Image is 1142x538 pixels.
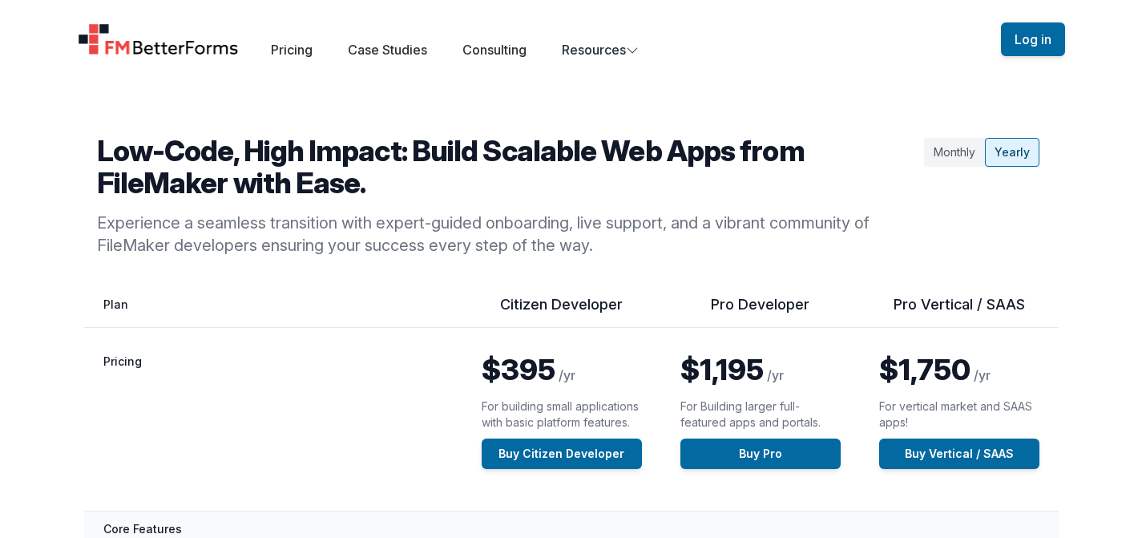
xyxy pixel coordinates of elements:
span: Plan [103,297,128,311]
span: /yr [974,367,991,383]
a: Buy Citizen Developer [482,439,642,469]
th: Pricing [84,328,462,512]
a: Buy Vertical / SAAS [879,439,1039,469]
span: /yr [767,367,784,383]
th: Pro Developer [661,295,860,328]
span: /yr [559,367,575,383]
p: For vertical market and SAAS apps! [879,398,1039,431]
span: $1,750 [879,352,970,387]
button: Resources [562,40,639,59]
div: Monthly [924,138,985,167]
p: For Building larger full-featured apps and portals. [680,398,841,431]
a: Pricing [271,42,313,58]
span: $395 [482,352,555,387]
a: Home [78,23,240,55]
a: Consulting [462,42,527,58]
th: Pro Vertical / SAAS [860,295,1059,328]
a: Buy Pro [680,439,841,469]
div: Yearly [985,138,1039,167]
p: Experience a seamless transition with expert-guided onboarding, live support, and a vibrant commu... [97,212,918,257]
nav: Global [59,19,1084,59]
span: $1,195 [680,352,764,387]
th: Citizen Developer [462,295,661,328]
button: Log in [1001,22,1065,56]
a: Case Studies [348,42,427,58]
p: For building small applications with basic platform features. [482,398,642,431]
h2: Low-Code, High Impact: Build Scalable Web Apps from FileMaker with Ease. [97,135,918,199]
